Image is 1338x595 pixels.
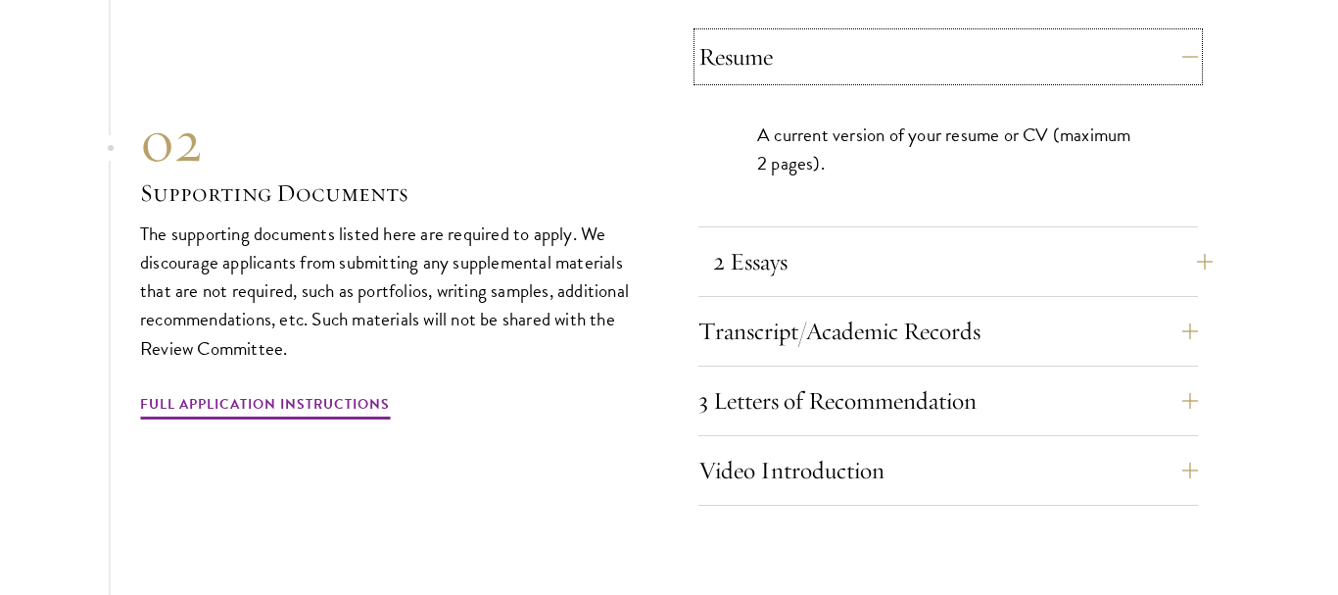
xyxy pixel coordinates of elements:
p: The supporting documents listed here are required to apply. We discourage applicants from submitt... [140,220,640,362]
button: 2 Essays [713,238,1213,285]
button: Resume [698,33,1198,80]
h3: Supporting Documents [140,176,640,210]
button: 3 Letters of Recommendation [698,377,1198,424]
button: Transcript/Academic Records [698,308,1198,355]
button: Video Introduction [698,447,1198,494]
p: A current version of your resume or CV (maximum 2 pages). [757,121,1139,177]
div: 02 [140,106,640,176]
a: Full Application Instructions [140,392,390,422]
